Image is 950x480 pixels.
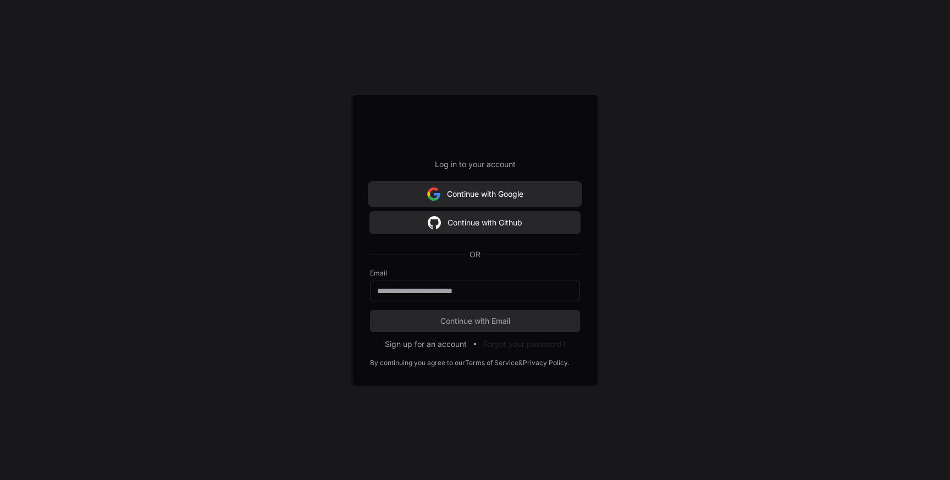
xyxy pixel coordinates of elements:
button: Continue with Email [370,310,580,332]
label: Email [370,269,580,278]
div: & [518,358,523,367]
button: Sign up for an account [385,339,467,350]
img: Sign in with google [427,183,440,205]
p: Log in to your account [370,159,580,170]
img: Sign in with google [428,212,441,234]
a: Terms of Service [465,358,518,367]
button: Forgot your password? [483,339,566,350]
span: OR [465,249,485,260]
a: Privacy Policy. [523,358,569,367]
div: By continuing you agree to our [370,358,465,367]
span: Continue with Email [370,316,580,327]
button: Continue with Google [370,183,580,205]
button: Continue with Github [370,212,580,234]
